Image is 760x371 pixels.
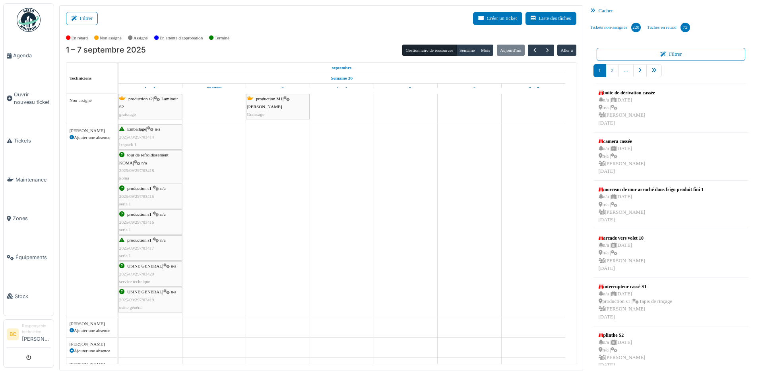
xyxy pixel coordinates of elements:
[127,127,146,131] span: Emballage
[70,76,92,80] span: Techniciens
[119,227,131,232] span: seria 1
[205,84,224,94] a: 2 septembre 2025
[247,112,264,117] span: Graissage
[606,64,618,77] a: 2
[599,193,704,224] div: n/a | [DATE] n/a | [PERSON_NAME] [DATE]
[119,135,154,139] span: 2025/09/297/03414
[155,127,161,131] span: n/a
[7,328,19,340] li: BC
[599,186,704,193] div: morceau de mur arraché dans frigo produit fini 1
[119,279,150,284] span: service technique
[119,152,169,165] span: tour de refroidissement KOMA
[119,246,154,250] span: 2025/09/297/03417
[270,84,285,94] a: 3 septembre 2025
[7,323,50,348] a: BC Responsable technicien[PERSON_NAME]
[70,320,114,327] div: [PERSON_NAME]
[119,142,136,147] span: ixapack 1
[599,145,646,176] div: n/a | [DATE] n/a | [PERSON_NAME] [DATE]
[599,332,646,339] div: plinthe S2
[70,127,114,134] div: [PERSON_NAME]
[70,97,114,104] div: Non-assigné
[119,95,181,118] div: |
[599,242,646,272] div: n/a | [DATE] n/a | [PERSON_NAME] [DATE]
[128,96,153,101] span: production s2
[13,215,50,222] span: Zones
[599,234,646,242] div: arcade vers volet 10
[247,95,309,118] div: |
[478,45,494,56] button: Mois
[14,91,50,106] span: Ouvrir nouveau ticket
[66,45,146,55] h2: 1 – 7 septembre 2025
[127,238,151,242] span: production s1
[599,138,646,145] div: camera cassée
[587,5,755,17] div: Cacher
[587,17,644,38] a: Tickets non-assignés
[119,236,181,260] div: |
[497,45,525,56] button: Aujourd'hui
[127,289,162,294] span: USINE GENERAL
[119,271,154,276] span: 2025/09/297/03420
[597,87,657,129] a: boite de dérivation cassée n/a |[DATE] n/a | [PERSON_NAME][DATE]
[119,262,181,285] div: |
[16,176,50,184] span: Maintenance
[528,45,541,56] button: Précédent
[127,264,162,268] span: USINE GENERAL
[119,112,136,117] span: graissage
[119,201,131,206] span: seria 1
[119,168,154,173] span: 2025/09/297/03418
[631,23,641,32] div: 220
[557,45,576,56] button: Aller à
[681,23,690,32] div: 72
[119,220,154,225] span: 2025/09/297/03416
[66,12,98,25] button: Filtrer
[4,121,54,160] a: Tickets
[215,35,229,41] label: Terminé
[593,64,606,77] a: 1
[70,361,114,368] div: [PERSON_NAME]
[119,305,143,310] span: usine général
[119,253,131,258] span: seria 1
[329,73,355,83] a: Semaine 36
[171,289,176,294] span: n/a
[330,63,354,73] a: 1 septembre 2025
[119,185,181,208] div: |
[599,339,646,369] div: n/a | [DATE] n/a | [PERSON_NAME] [DATE]
[127,212,151,217] span: production s1
[597,136,648,178] a: camera cassée n/a |[DATE] n/a | [PERSON_NAME][DATE]
[597,48,746,61] button: Filtrer
[17,8,41,32] img: Badge_color-CXgf-gQk.svg
[599,290,672,321] div: n/a | [DATE] production s1 | Tapis de rinçage [PERSON_NAME] [DATE]
[398,84,413,94] a: 5 septembre 2025
[525,12,576,25] button: Liste des tâches
[70,134,114,141] div: Ajouter une absence
[14,137,50,144] span: Tickets
[644,17,693,38] a: Tâches en retard
[599,96,655,127] div: n/a | [DATE] n/a | [PERSON_NAME] [DATE]
[119,176,129,180] span: koma
[22,323,50,346] li: [PERSON_NAME]
[597,184,706,226] a: morceau de mur arraché dans frigo produit fini 1 n/a |[DATE] n/a | [PERSON_NAME][DATE]
[13,52,50,59] span: Agenda
[4,238,54,277] a: Équipements
[4,36,54,75] a: Agenda
[119,96,178,109] span: Laminoir S2
[597,281,674,323] a: interrupteur cassé S1 n/a |[DATE] production s1 |Tapis de rinçage [PERSON_NAME][DATE]
[134,35,148,41] label: Assigné
[525,84,541,94] a: 7 septembre 2025
[160,186,166,191] span: n/a
[461,84,477,94] a: 6 septembre 2025
[456,45,478,56] button: Semaine
[541,45,554,56] button: Suivant
[119,297,154,302] span: 2025/09/297/03419
[4,160,54,199] a: Maintenance
[402,45,456,56] button: Gestionnaire de ressources
[599,283,672,290] div: interrupteur cassé S1
[335,84,349,94] a: 4 septembre 2025
[127,186,151,191] span: production s1
[4,75,54,122] a: Ouvrir nouveau ticket
[22,323,50,335] div: Responsable technicien
[119,151,181,182] div: |
[119,288,181,311] div: |
[72,35,88,41] label: En retard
